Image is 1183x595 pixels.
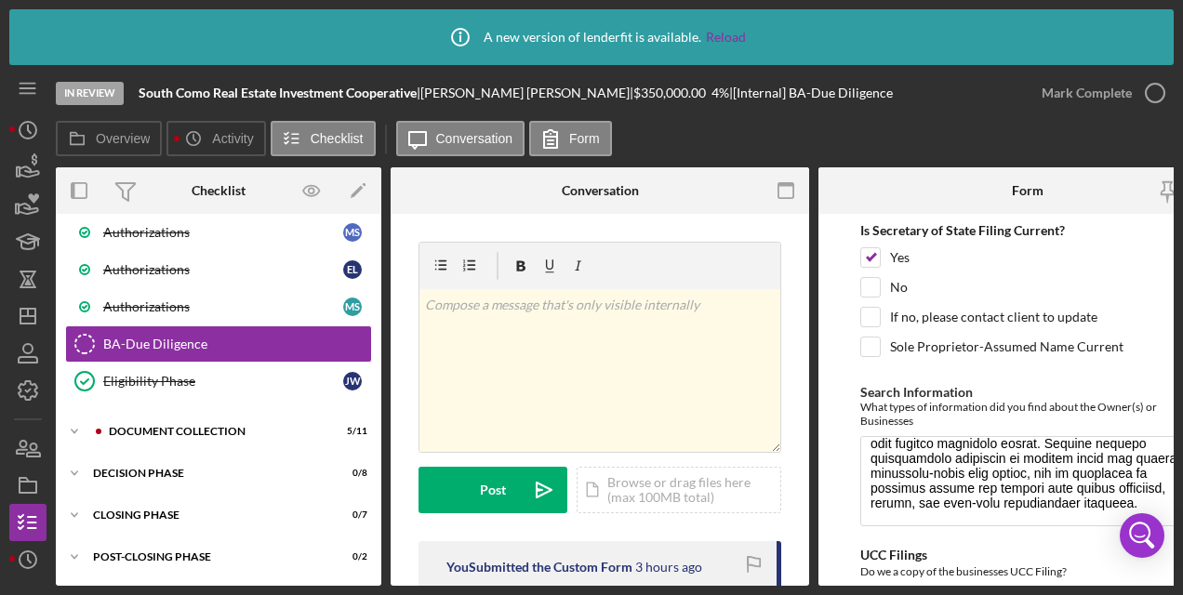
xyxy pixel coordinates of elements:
a: AuthorizationsMS [65,214,372,251]
label: Form [569,131,600,146]
div: 0 / 2 [334,551,367,562]
div: Closing Phase [93,509,321,521]
div: [PERSON_NAME] [PERSON_NAME] | [420,86,633,100]
button: Checklist [271,121,376,156]
a: Reload [706,30,746,45]
div: 5 / 11 [334,426,367,437]
div: M S [343,297,362,316]
label: Yes [890,248,910,267]
div: Post [480,467,506,513]
div: Form [1012,183,1043,198]
button: Post [419,467,567,513]
button: Conversation [396,121,525,156]
div: Mark Complete [1042,74,1132,112]
div: | [Internal] BA-Due Diligence [729,86,893,100]
a: AuthorizationsEL [65,251,372,288]
div: Post-Closing Phase [93,551,321,562]
div: BA-Due Diligence [103,337,371,351]
label: Overview [96,131,150,146]
div: Document Collection [109,426,321,437]
div: | [139,86,420,100]
div: Open Intercom Messenger [1120,513,1164,558]
div: In Review [56,82,124,105]
div: Checklist [192,183,246,198]
div: 0 / 8 [334,468,367,479]
button: Mark Complete [1023,74,1174,112]
a: AuthorizationsMS [65,288,372,325]
button: Overview [56,121,162,156]
a: BA-Due Diligence [65,325,372,363]
div: Decision Phase [93,468,321,479]
label: Checklist [311,131,364,146]
label: No [890,278,908,297]
div: M S [343,223,362,242]
label: Activity [212,131,253,146]
label: Sole Proprietor-Assumed Name Current [890,337,1123,356]
div: You Submitted the Custom Form [446,560,632,575]
div: J W [343,372,362,390]
div: Authorizations [103,262,343,277]
button: Activity [166,121,265,156]
div: 4 % [711,86,729,100]
label: Search Information [860,384,973,400]
button: Form [529,121,612,156]
b: South Como Real Estate Investment Cooperative [139,85,417,100]
div: 0 / 7 [334,509,367,521]
div: E L [343,260,362,279]
time: 2025-08-12 16:27 [635,560,702,575]
a: Eligibility PhaseJW [65,363,372,400]
div: Eligibility Phase [103,374,343,389]
div: Authorizations [103,225,343,240]
div: Authorizations [103,299,343,314]
div: A new version of lenderfit is available. [437,14,746,60]
label: Conversation [436,131,513,146]
label: If no, please contact client to update [890,308,1097,326]
div: Conversation [562,183,639,198]
div: $350,000.00 [633,86,711,100]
